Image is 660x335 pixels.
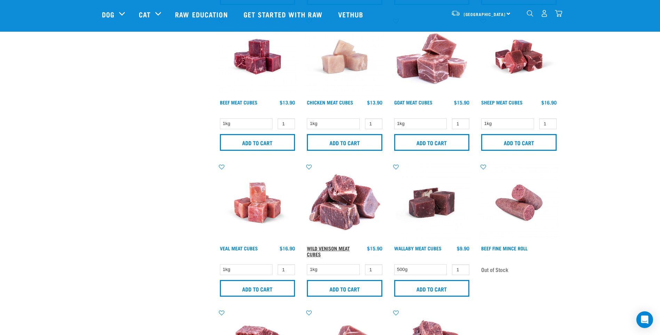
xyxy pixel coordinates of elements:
[168,0,236,28] a: Raw Education
[367,100,382,105] div: $13.90
[280,100,295,105] div: $13.90
[392,163,471,242] img: Wallaby Meat Cubes
[365,264,382,275] input: 1
[305,17,384,96] img: Chicken meat
[305,163,384,242] img: 1181 Wild Venison Meat Cubes Boneless 01
[278,118,295,129] input: 1
[392,17,471,96] img: 1184 Wild Goat Meat Cubes Boneless 01
[464,13,506,15] span: [GEOGRAPHIC_DATA]
[541,10,548,17] img: user.png
[307,101,353,103] a: Chicken Meat Cubes
[367,246,382,251] div: $15.90
[555,10,562,17] img: home-icon@2x.png
[479,17,558,96] img: Sheep Meat
[479,163,558,242] img: Venison Veal Salmon Tripe 1651
[481,101,523,103] a: Sheep Meat Cubes
[539,118,557,129] input: 1
[218,163,297,242] img: Veal Meat Cubes8454
[481,264,508,275] span: Out of Stock
[139,9,151,20] a: Cat
[394,101,432,103] a: Goat Meat Cubes
[636,311,653,328] div: Open Intercom Messenger
[481,247,527,249] a: Beef Fine Mince Roll
[307,280,382,297] input: Add to cart
[220,134,295,151] input: Add to cart
[331,0,372,28] a: Vethub
[394,134,470,151] input: Add to cart
[454,100,469,105] div: $15.90
[451,10,460,16] img: van-moving.png
[280,246,295,251] div: $16.90
[365,118,382,129] input: 1
[394,280,470,297] input: Add to cart
[307,247,350,255] a: Wild Venison Meat Cubes
[481,134,557,151] input: Add to cart
[394,247,442,249] a: Wallaby Meat Cubes
[307,134,382,151] input: Add to cart
[220,247,258,249] a: Veal Meat Cubes
[452,264,469,275] input: 1
[527,10,533,17] img: home-icon-1@2x.png
[220,280,295,297] input: Add to cart
[218,17,297,96] img: Beef Meat Cubes 1669
[102,9,114,20] a: Dog
[278,264,295,275] input: 1
[457,246,469,251] div: $9.90
[541,100,557,105] div: $16.90
[220,101,257,103] a: Beef Meat Cubes
[237,0,331,28] a: Get started with Raw
[452,118,469,129] input: 1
